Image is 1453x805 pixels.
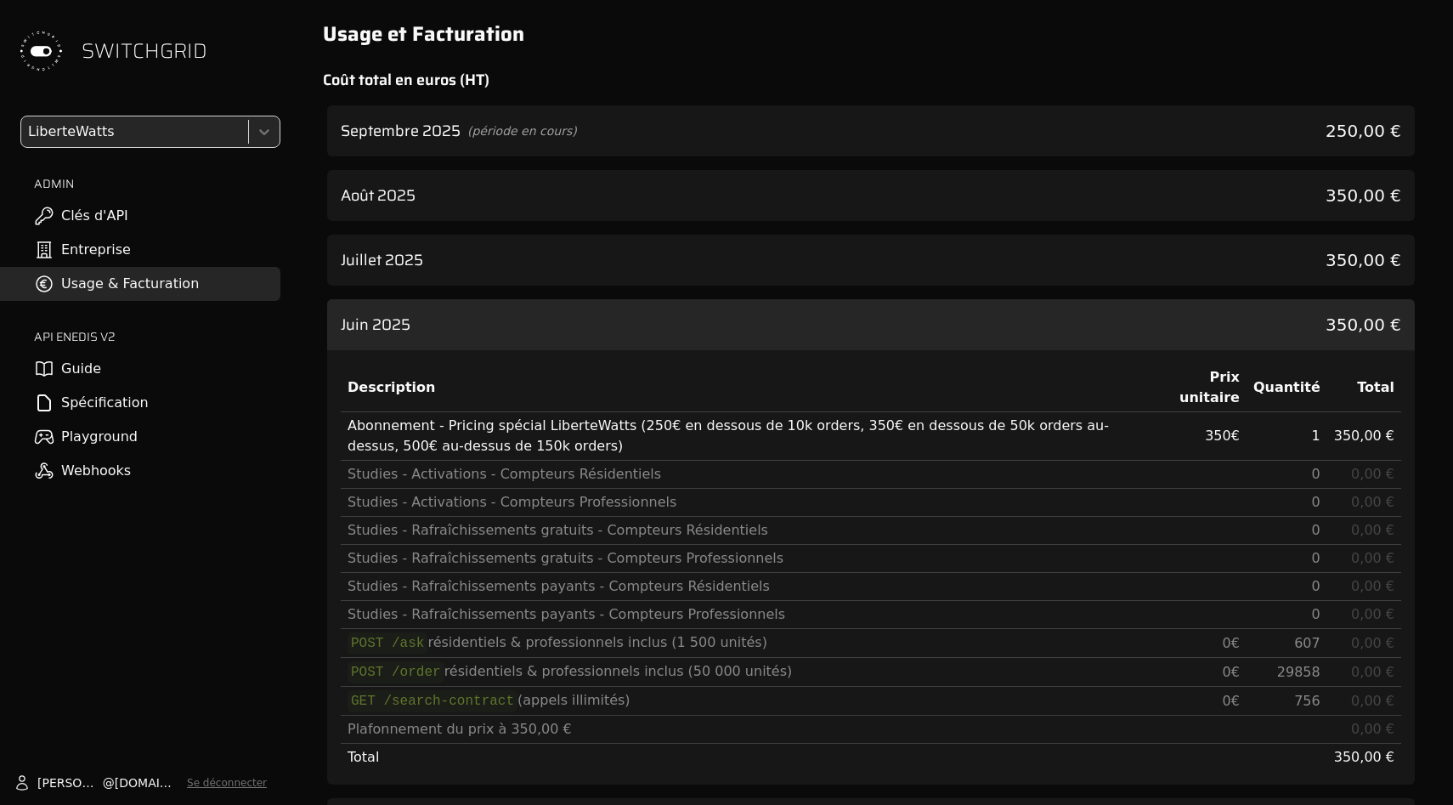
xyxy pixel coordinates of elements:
[1326,313,1401,337] span: 350,00 €
[1294,693,1320,709] span: 756
[348,604,1140,625] div: Studies - Rafraîchissements payants - Compteurs Professionnels
[1154,367,1240,408] div: Prix unitaire
[327,170,1415,221] div: voir les détails
[1351,466,1394,482] span: 0,00 €
[1326,248,1401,272] span: 350,00 €
[1312,466,1320,482] span: 0
[348,661,444,683] code: POST /order
[1351,522,1394,538] span: 0,00 €
[1312,428,1320,444] span: 1
[1312,606,1320,622] span: 0
[348,377,1140,398] div: Description
[348,492,1140,513] div: Studies - Activations - Compteurs Professionnels
[1312,550,1320,566] span: 0
[1334,428,1394,444] span: 350,00 €
[341,313,410,337] h3: Juin 2025
[1351,578,1394,594] span: 0,00 €
[103,774,115,791] span: @
[348,464,1140,485] div: Studies - Activations - Compteurs Résidentiels
[187,776,267,790] button: Se déconnecter
[1223,693,1240,709] span: 0 €
[37,774,103,791] span: [PERSON_NAME]
[1351,494,1394,510] span: 0,00 €
[1334,377,1394,398] div: Total
[14,24,68,78] img: Switchgrid Logo
[82,37,207,65] span: SWITCHGRID
[1334,749,1394,765] span: 350,00 €
[327,105,1415,156] div: voir les détails
[34,328,280,345] h2: API ENEDIS v2
[341,184,416,207] h3: Août 2025
[323,20,1419,48] h1: Usage et Facturation
[348,661,1140,683] div: résidentiels & professionnels inclus (50 000 unités)
[1253,377,1320,398] div: Quantité
[1223,664,1240,680] span: 0 €
[323,68,1419,92] h2: Coût total en euros (HT)
[1351,693,1394,709] span: 0,00 €
[34,175,280,192] h2: ADMIN
[348,632,1140,654] div: résidentiels & professionnels inclus (1 500 unités)
[1351,664,1394,680] span: 0,00 €
[348,416,1140,456] div: Abonnement - Pricing spécial LiberteWatts (250€ en dessous de 10k orders, 350€ en dessous de 50k ...
[1312,522,1320,538] span: 0
[1312,578,1320,594] span: 0
[1351,550,1394,566] span: 0,00 €
[1294,635,1320,651] span: 607
[1326,119,1401,143] span: 250,00 €
[1223,635,1240,651] span: 0 €
[1351,721,1394,737] span: 0,00 €
[348,548,1140,569] div: Studies - Rafraîchissements gratuits - Compteurs Professionnels
[1351,606,1394,622] span: 0,00 €
[1351,635,1394,651] span: 0,00 €
[467,122,577,139] span: (période en cours)
[348,520,1140,541] div: Studies - Rafraîchissements gratuits - Compteurs Résidentiels
[348,632,427,655] code: POST /ask
[348,719,1140,740] div: Plafonnement du prix à 350,00 €
[1205,428,1240,444] span: 350 €
[348,576,1140,597] div: Studies - Rafraîchissements payants - Compteurs Résidentiels
[348,690,1140,711] div: (appels illimités)
[1312,494,1320,510] span: 0
[115,774,180,791] span: [DOMAIN_NAME]
[341,248,423,272] h3: Juillet 2025
[348,690,517,712] code: GET /search-contract
[348,749,379,765] span: Total
[1277,664,1320,680] span: 29858
[1326,184,1401,207] span: 350,00 €
[327,235,1415,286] div: voir les détails
[341,119,461,143] h3: Septembre 2025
